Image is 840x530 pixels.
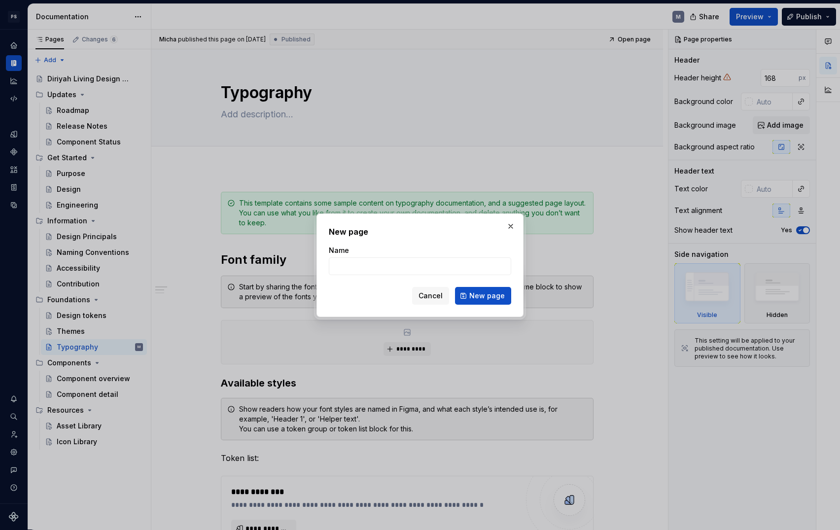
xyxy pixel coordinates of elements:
span: New page [469,291,505,301]
span: Cancel [419,291,443,301]
h2: New page [329,226,511,238]
button: New page [455,287,511,305]
button: Cancel [412,287,449,305]
label: Name [329,246,349,255]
